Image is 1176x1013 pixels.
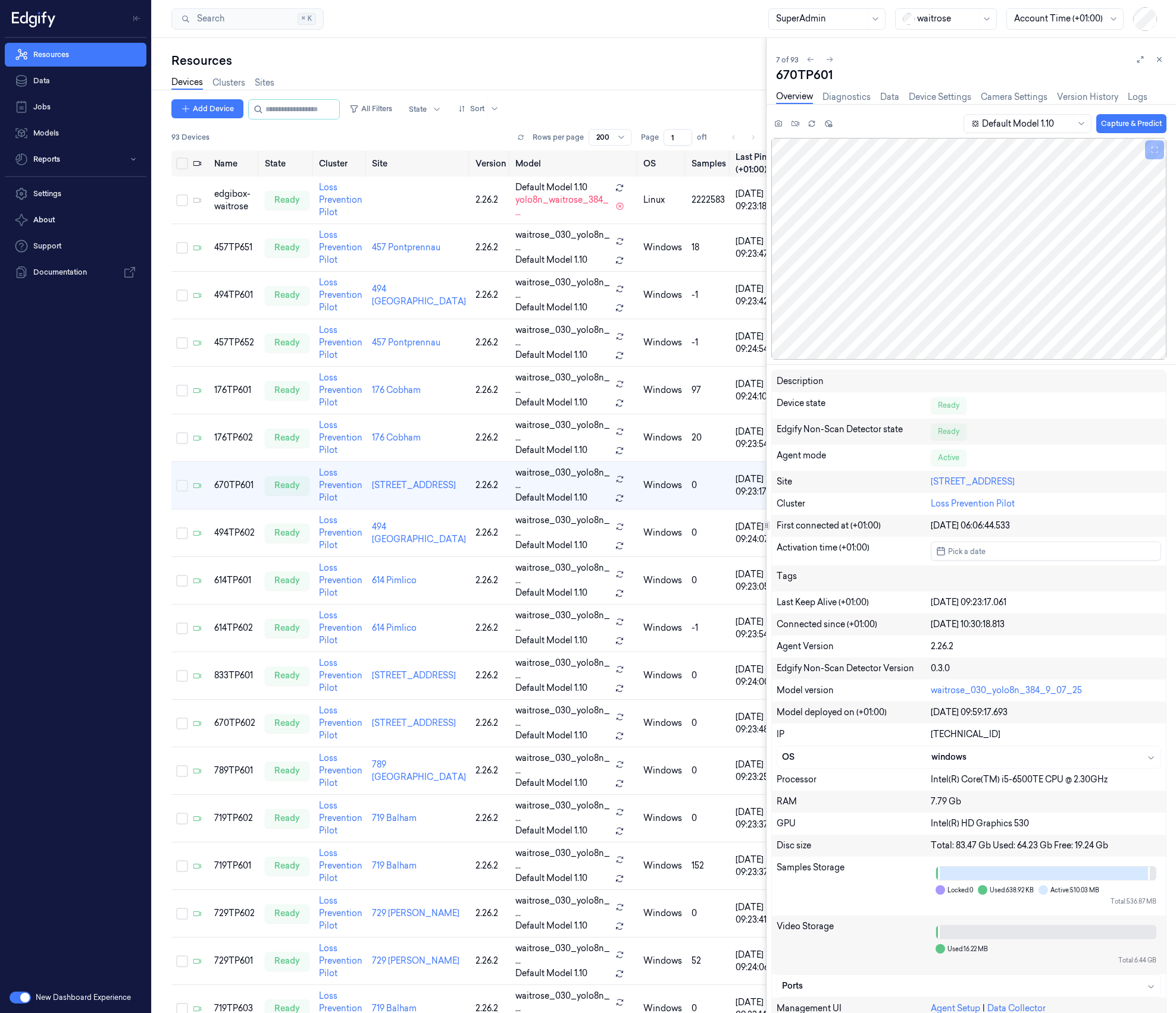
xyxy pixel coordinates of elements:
[736,759,786,784] div: [DATE] 09:23:25.230
[936,956,1156,965] div: Total: 6.44 GB
[692,765,726,777] div: 0
[931,706,1161,719] div: [DATE] 09:59:17.693
[176,908,188,920] button: Select row
[692,336,726,349] div: -1
[5,43,146,67] a: Resources
[931,640,1161,653] div: 2.26.2
[776,90,813,104] a: Overview
[731,150,790,177] th: Last Ping (+01:00)
[533,132,584,143] p: Rows per page
[1057,91,1118,103] a: Version History
[260,150,314,177] th: State
[214,860,255,872] div: 719TP601
[692,717,726,729] div: 0
[176,158,188,169] button: Select all
[176,242,188,254] button: Select row
[697,132,716,143] span: of 1
[176,527,188,539] button: Select row
[5,208,146,232] button: About
[265,238,309,257] div: ready
[214,527,255,539] div: 494TP602
[176,432,188,444] button: Select row
[372,337,440,348] a: 457 Pontprennau
[314,150,367,177] th: Cluster
[265,809,309,828] div: ready
[176,955,188,967] button: Select row
[171,132,209,143] span: 93 Devices
[319,420,362,455] a: Loss Prevention Pilot
[947,886,973,895] span: Locked: 0
[515,872,587,885] span: Default Model 1.10
[643,955,682,967] p: windows
[736,378,786,403] div: [DATE] 09:24:10.730
[641,132,659,143] span: Page
[931,751,1156,763] div: windows
[936,897,1156,906] div: Total: 536.87 MB
[909,91,971,103] a: Device Settings
[476,194,506,206] div: 2.26.2
[515,562,611,587] span: waitrose_030_yolo8n_ ...
[214,907,255,920] div: 729TP602
[515,194,611,219] span: yolo8n_waitrose_384_ ...
[931,773,1161,786] div: Intel(R) Core(TM) i5-6500TE CPU @ 2.30GHz
[476,432,506,444] div: 2.26.2
[515,229,611,254] span: waitrose_030_yolo8n_ ...
[372,385,421,395] a: 176 Cobham
[176,622,188,634] button: Select row
[947,945,988,954] span: Used: 16.22 MB
[515,444,587,457] span: Default Model 1.10
[822,91,871,103] a: Diagnostics
[776,55,799,65] span: 7 of 93
[372,521,466,545] a: 494 [GEOGRAPHIC_DATA]
[176,480,188,492] button: Select row
[776,67,1166,83] div: 670TP601
[476,574,506,587] div: 2.26.2
[515,682,587,694] span: Default Model 1.10
[931,542,1161,561] button: Pick a date
[176,575,188,587] button: Select row
[476,765,506,777] div: 2.26.2
[372,759,466,782] a: 789 [GEOGRAPHIC_DATA]
[736,426,786,451] div: [DATE] 09:23:54.433
[515,276,611,301] span: waitrose_030_yolo8n_ ...
[931,685,1082,696] a: waitrose_030_yolo8n_384_9_07_25
[214,432,255,444] div: 176TP602
[777,839,930,852] div: Disc size
[214,765,255,777] div: 789TP601
[265,524,309,543] div: ready
[643,669,682,682] p: windows
[1050,886,1099,895] span: Active: 510.03 MB
[345,99,397,118] button: All Filters
[476,384,506,397] div: 2.26.2
[777,975,1161,997] button: Ports
[777,746,1161,768] button: OSwindows
[176,718,188,729] button: Select row
[692,907,726,920] div: 0
[736,854,786,879] div: [DATE] 09:23:37.278
[515,492,587,504] span: Default Model 1.10
[692,527,726,539] div: 0
[687,150,731,177] th: Samples
[515,349,587,361] span: Default Model 1.10
[515,514,611,539] span: waitrose_030_yolo8n_ ...
[643,622,682,634] p: windows
[476,860,506,872] div: 2.26.2
[777,817,930,830] div: GPU
[931,728,1161,741] div: [TECHNICAL_ID]
[777,596,930,609] div: Last Keep Alive (+01:00)
[643,527,682,539] p: windows
[214,289,255,301] div: 494TP601
[319,182,362,218] a: Loss Prevention Pilot
[777,423,930,440] div: Edgify Non-Scan Detector state
[515,825,587,837] span: Default Model 1.10
[515,397,587,409] span: Default Model 1.10
[319,562,362,598] a: Loss Prevention Pilot
[319,515,362,550] a: Loss Prevention Pilot
[372,860,417,871] a: 719 Balham
[171,99,243,118] button: Add Device
[777,728,930,741] div: IP
[515,609,611,634] span: waitrose_030_yolo8n_ ...
[777,795,930,808] div: RAM
[777,397,930,414] div: Device state
[214,574,255,587] div: 614TP601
